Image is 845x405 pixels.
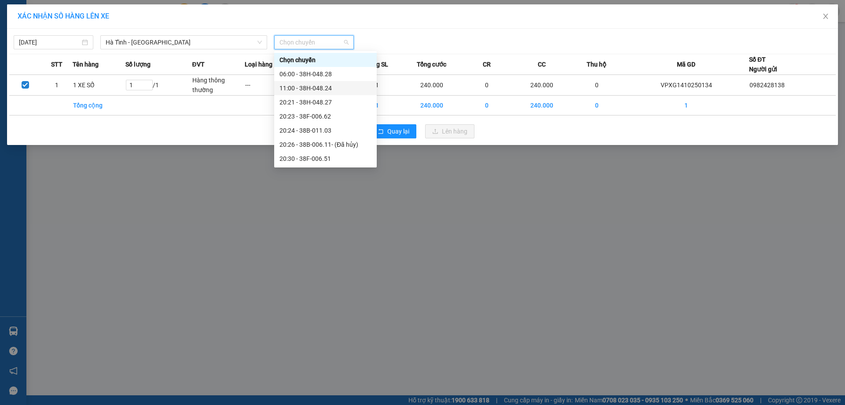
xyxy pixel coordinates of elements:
[279,83,371,93] div: 11:00 - 38H-048.24
[11,64,131,93] b: GỬI : VP [GEOGRAPHIC_DATA]
[623,96,749,115] td: 1
[279,69,371,79] div: 06:00 - 38H-048.28
[82,22,368,33] li: Cổ Đạm, xã [GEOGRAPHIC_DATA], [GEOGRAPHIC_DATA]
[11,11,55,55] img: logo.jpg
[404,96,461,115] td: 240.000
[279,140,371,149] div: 20:26 - 38B-006.11 - (Đã hủy)
[125,75,192,96] td: / 1
[460,75,513,96] td: 0
[570,75,623,96] td: 0
[623,75,749,96] td: VPXG1410250134
[192,75,245,96] td: Hàng thông thường
[378,128,384,135] span: rollback
[279,97,371,107] div: 20:21 - 38H-048.27
[279,154,371,163] div: 20:30 - 38F-006.51
[351,75,404,96] td: 1
[587,59,606,69] span: Thu hộ
[513,96,570,115] td: 240.000
[279,126,371,135] div: 20:24 - 38B-011.03
[82,33,368,44] li: Hotline: 1900252555
[813,4,838,29] button: Close
[245,75,298,96] td: ---
[351,96,404,115] td: 1
[51,59,62,69] span: STT
[749,82,785,89] span: 0982428138
[274,53,377,67] div: Chọn chuyến
[257,40,262,45] span: down
[279,111,371,121] div: 20:23 - 38F-006.62
[366,59,388,69] span: Tổng SL
[41,75,73,96] td: 1
[279,55,371,65] div: Chọn chuyến
[570,96,623,115] td: 0
[371,124,416,138] button: rollbackQuay lại
[125,59,151,69] span: Số lượng
[192,59,204,69] span: ĐVT
[73,59,99,69] span: Tên hàng
[513,75,570,96] td: 240.000
[460,96,513,115] td: 0
[417,59,446,69] span: Tổng cước
[279,36,349,49] span: Chọn chuyến
[19,37,80,47] input: 14/10/2025
[425,124,474,138] button: uploadLên hàng
[404,75,461,96] td: 240.000
[245,59,272,69] span: Loại hàng
[73,75,125,96] td: 1 XE SỐ
[18,12,109,20] span: XÁC NHẬN SỐ HÀNG LÊN XE
[483,59,491,69] span: CR
[749,55,777,74] div: Số ĐT Người gửi
[387,126,409,136] span: Quay lại
[677,59,695,69] span: Mã GD
[73,96,125,115] td: Tổng cộng
[106,36,262,49] span: Hà Tĩnh - Hà Nội
[538,59,546,69] span: CC
[822,13,829,20] span: close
